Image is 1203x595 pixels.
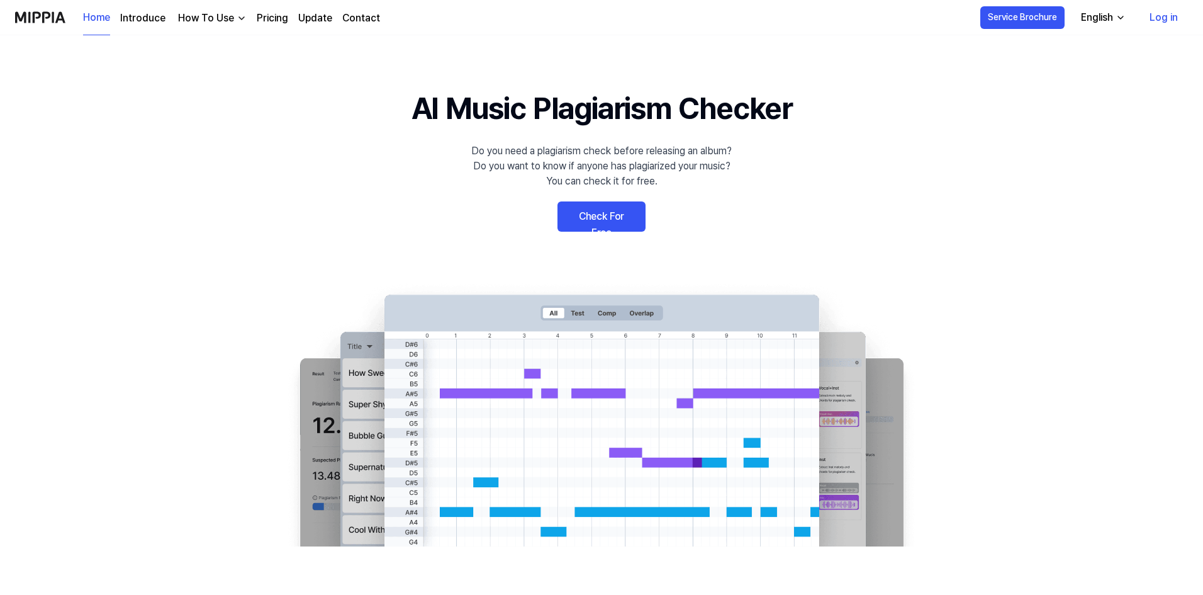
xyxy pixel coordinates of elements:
[274,282,929,547] img: main Image
[557,201,646,232] a: Check For Free
[471,144,732,189] div: Do you need a plagiarism check before releasing an album? Do you want to know if anyone has plagi...
[83,1,110,35] a: Home
[1071,5,1133,30] button: English
[120,11,165,26] a: Introduce
[298,11,332,26] a: Update
[980,6,1065,29] button: Service Brochure
[1078,10,1116,25] div: English
[411,86,792,131] h1: AI Music Plagiarism Checker
[237,13,247,23] img: down
[257,11,288,26] a: Pricing
[176,11,237,26] div: How To Use
[176,11,247,26] button: How To Use
[342,11,380,26] a: Contact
